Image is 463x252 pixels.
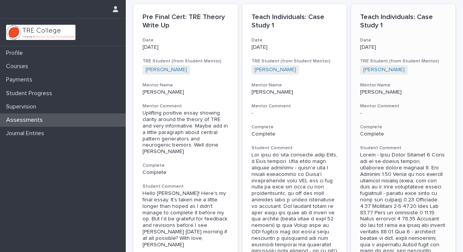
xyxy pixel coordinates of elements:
[252,103,338,109] h3: Mentor Comment
[360,110,446,116] div: -
[360,37,446,43] h3: Date
[360,13,446,30] p: Teach Individuals: Case Study 1
[252,37,338,43] h3: Date
[146,67,187,73] a: [PERSON_NAME]
[143,37,229,43] h3: Date
[252,58,338,64] h3: TRE Student (from Student Mentor)
[363,67,405,73] a: [PERSON_NAME]
[3,90,58,97] p: Student Progress
[252,89,338,96] p: [PERSON_NAME]
[252,145,338,151] h3: Student Comment
[3,130,50,137] p: Journal Entries
[3,103,42,110] p: Supervision
[360,145,446,151] h3: Student Comment
[255,67,296,73] a: [PERSON_NAME]
[252,44,338,51] p: [DATE]
[143,89,229,96] p: [PERSON_NAME]
[360,82,446,88] h3: Mentor Name
[143,58,229,64] h3: TRE Student (from Student Mentor)
[143,190,229,248] div: Hello [PERSON_NAME]! Here's my final essay. It's taken me a little longer than hoped as I didn't ...
[3,49,29,57] p: Profile
[143,82,229,88] h3: Mentor Name
[143,103,229,109] h3: Mentor Comment
[360,103,446,109] h3: Mentor Comment
[143,183,229,190] h3: Student Comment
[143,169,229,176] p: Complete
[143,110,229,155] div: Uplifting positive essay showing clarity around the theory of TRE and very informative. Maybe add...
[252,124,338,130] h3: Complete
[360,89,446,96] p: [PERSON_NAME]
[143,13,229,30] p: Pre Final Cert: TRE Theory Write Up
[143,163,229,169] h3: Complete
[3,76,38,83] p: Payments
[252,82,338,88] h3: Mentor Name
[360,44,446,51] p: [DATE]
[252,131,338,137] p: Complete
[3,116,49,124] p: Assessments
[360,58,446,64] h3: TRE Student (from Student Mentor)
[6,25,75,40] img: L01RLPSrRaOWR30Oqb5K
[360,131,446,137] p: Complete
[143,44,229,51] p: [DATE]
[252,13,338,30] p: Teach Individuals: Case Study 1
[360,124,446,130] h3: Complete
[3,63,34,70] p: Courses
[252,110,338,116] div: -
